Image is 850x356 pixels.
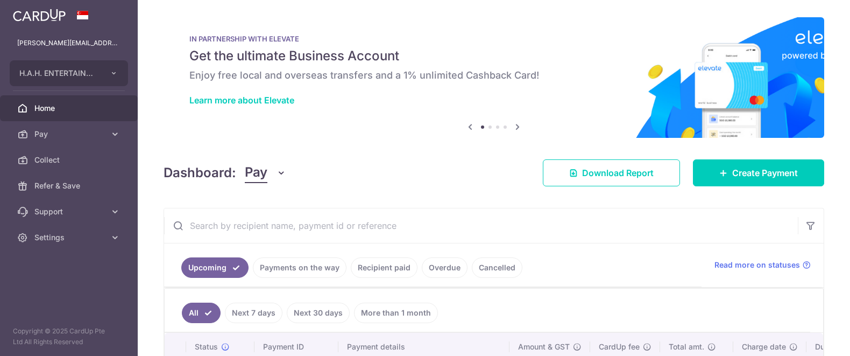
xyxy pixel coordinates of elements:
a: Payments on the way [253,257,346,278]
a: Cancelled [472,257,522,278]
h5: Get the ultimate Business Account [189,47,798,65]
p: [PERSON_NAME][EMAIL_ADDRESS][PERSON_NAME][DOMAIN_NAME] [17,38,121,48]
span: Collect [34,155,105,165]
a: Overdue [422,257,467,278]
a: More than 1 month [354,303,438,323]
button: Pay [245,163,286,183]
span: Charge date [742,341,786,352]
h4: Dashboard: [164,163,236,183]
button: H.A.H. ENTERTAINMENT PTE. LTD. [10,60,128,86]
span: Total amt. [669,341,704,352]
a: Create Payment [693,159,824,186]
h6: Enjoy free local and overseas transfers and a 1% unlimited Cashback Card! [189,69,798,82]
span: Status [195,341,218,352]
span: H.A.H. ENTERTAINMENT PTE. LTD. [19,68,99,79]
a: Next 30 days [287,303,350,323]
img: CardUp [13,9,66,22]
a: Next 7 days [225,303,282,323]
img: Renovation banner [164,17,824,138]
input: Search by recipient name, payment id or reference [164,208,798,243]
iframe: Opens a widget where you can find more information [781,324,839,351]
a: Recipient paid [351,257,417,278]
a: All [182,303,221,323]
span: Create Payment [732,166,798,179]
span: Read more on statuses [714,260,800,270]
span: CardUp fee [599,341,640,352]
a: Learn more about Elevate [189,95,294,106]
p: IN PARTNERSHIP WITH ELEVATE [189,34,798,43]
span: Download Report [582,166,654,179]
span: Pay [245,163,267,183]
span: Support [34,206,105,217]
span: Refer & Save [34,180,105,191]
span: Settings [34,232,105,243]
a: Upcoming [181,257,249,278]
a: Read more on statuses [714,260,811,270]
a: Download Report [543,159,680,186]
span: Amount & GST [518,341,570,352]
span: Pay [34,129,105,139]
span: Home [34,103,105,114]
